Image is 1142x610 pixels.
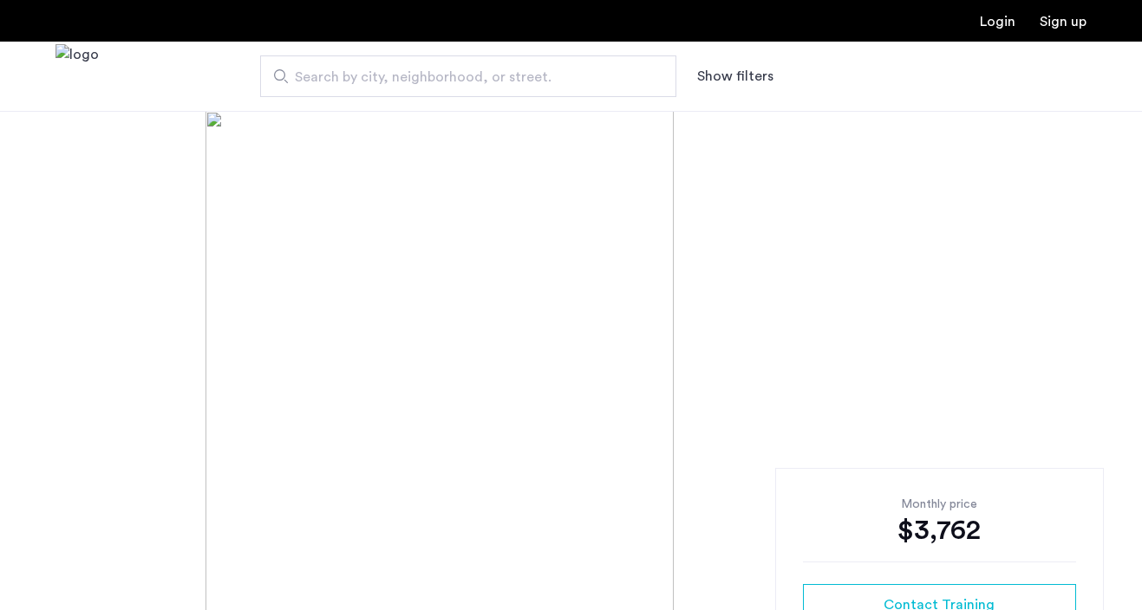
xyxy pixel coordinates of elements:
[1040,15,1087,29] a: Registration
[55,44,99,109] img: logo
[260,55,676,97] input: Apartment Search
[295,67,628,88] span: Search by city, neighborhood, or street.
[980,15,1015,29] a: Login
[697,66,773,87] button: Show or hide filters
[803,513,1076,548] div: $3,762
[55,44,99,109] a: Cazamio Logo
[803,496,1076,513] div: Monthly price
